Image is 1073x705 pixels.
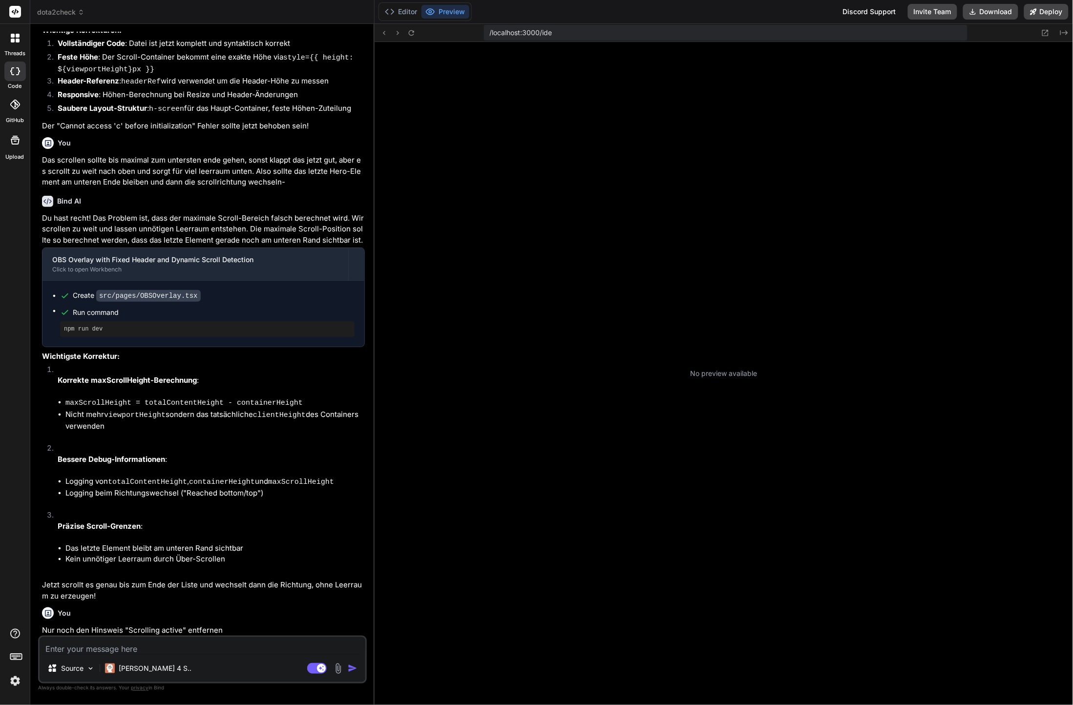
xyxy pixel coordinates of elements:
[37,7,84,17] span: dota2check
[65,399,303,407] code: maxScrollHeight = totalContentHeight - containerHeight
[50,103,365,117] li: : für das Haupt-Container, feste Höhen-Zuteilung
[58,375,365,386] p: :
[58,455,165,464] strong: Bessere Debug-Informationen
[58,521,141,531] strong: Präzise Scroll-Grenzen
[57,196,81,206] h6: Bind AI
[50,76,365,89] li: : wird verwendet um die Header-Höhe zu messen
[58,138,71,148] h6: You
[6,153,24,161] label: Upload
[268,478,334,486] code: maxScrollHeight
[73,290,201,301] div: Create
[149,105,184,113] code: h-screen
[119,664,191,673] p: [PERSON_NAME] 4 S..
[42,352,120,361] strong: Wichtigste Korrektur:
[104,411,166,419] code: viewportHeight
[421,5,469,19] button: Preview
[73,308,355,317] span: Run command
[50,38,365,52] li: : Datei ist jetzt komplett und syntaktisch korrekt
[8,82,22,90] label: code
[96,290,201,302] code: src/pages/OBSOverlay.tsx
[908,4,957,20] button: Invite Team
[58,104,147,113] strong: Saubere Layout-Struktur
[50,89,365,103] li: : Höhen-Berechnung bei Resize und Header-Änderungen
[52,255,338,265] div: OBS Overlay with Fixed Header and Dynamic Scroll Detection
[65,409,365,432] li: Nicht mehr sondern das tatsächliche des Containers verwenden
[58,90,99,99] strong: Responsive
[4,49,25,58] label: threads
[42,580,365,601] p: Jetzt scrollt es genau bis zum Ende der Liste und wechselt dann die Richtung, ohne Leerraum zu er...
[189,478,255,486] code: containerHeight
[38,684,367,693] p: Always double-check its answers. Your in Bind
[65,488,365,499] li: Logging beim Richtungswechsel ("Reached bottom/top")
[86,664,95,673] img: Pick Models
[6,116,24,124] label: GitHub
[65,543,365,554] li: Das letzte Element bleibt am unteren Rand sichtbar
[65,554,365,565] li: Kein unnötiger Leerraum durch Über-Scrollen
[333,663,344,674] img: attachment
[64,325,351,333] pre: npm run dev
[58,76,119,85] strong: Header-Referenz
[253,411,306,419] code: clientHeight
[490,28,552,38] span: /localhost:3000/ide
[58,521,365,532] p: :
[50,52,365,76] li: : Der Scroll-Container bekommt eine exakte Höhe via
[837,4,902,20] div: Discord Support
[7,673,23,689] img: settings
[690,369,757,378] p: No preview available
[58,375,197,385] strong: Korrekte maxScrollHeight-Berechnung
[121,78,161,86] code: headerRef
[1024,4,1069,20] button: Deploy
[108,478,187,486] code: totalContentHeight
[58,608,71,618] h6: You
[42,155,365,188] p: Das scrollen sollte bis maximal zum untersten ende gehen, sonst klappt das jetzt gut, aber es scr...
[58,52,98,62] strong: Feste Höhe
[65,476,365,488] li: Logging von , und
[381,5,421,19] button: Editor
[42,121,365,132] p: Der "Cannot access 'c' before initialization" Fehler sollte jetzt behoben sein!
[42,625,365,636] p: Nur noch den Hinsweis "Scrolling active" entfernen
[42,213,365,246] p: Du hast recht! Das Problem ist, dass der maximale Scroll-Bereich falsch berechnet wird. Wir scrol...
[131,685,148,691] span: privacy
[61,664,84,673] p: Source
[58,39,125,48] strong: Vollständiger Code
[963,4,1018,20] button: Download
[348,664,358,673] img: icon
[52,266,338,273] div: Click to open Workbench
[42,248,348,280] button: OBS Overlay with Fixed Header and Dynamic Scroll DetectionClick to open Workbench
[58,454,365,465] p: :
[105,664,115,673] img: Claude 4 Sonnet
